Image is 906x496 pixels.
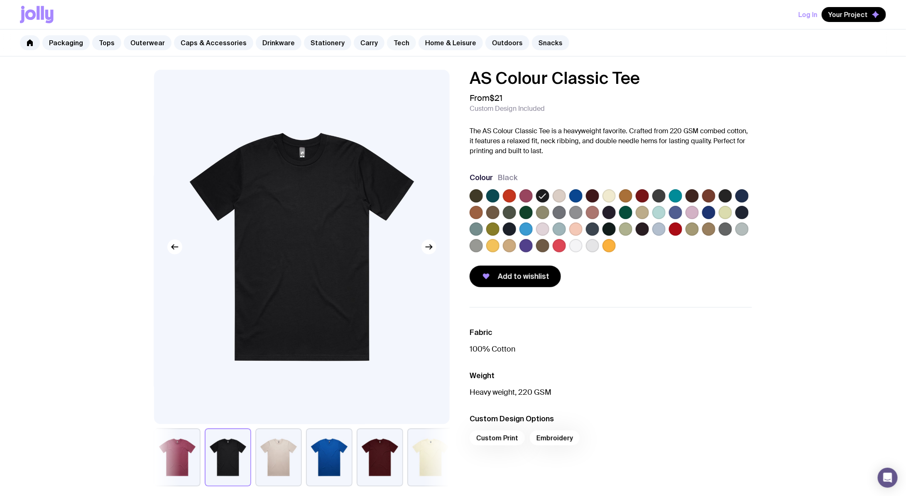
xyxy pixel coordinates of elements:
[304,35,351,50] a: Stationery
[470,327,752,337] h3: Fabric
[256,35,301,50] a: Drinkware
[470,414,752,424] h3: Custom Design Options
[470,70,752,86] h1: AS Colour Classic Tee
[878,468,898,488] div: Open Intercom Messenger
[470,126,752,156] p: The AS Colour Classic Tee is a heavyweight favorite. Crafted from 220 GSM combed cotton, it featu...
[419,35,483,50] a: Home & Leisure
[124,35,171,50] a: Outerwear
[470,105,545,113] span: Custom Design Included
[532,35,569,50] a: Snacks
[387,35,416,50] a: Tech
[470,173,493,183] h3: Colour
[174,35,253,50] a: Caps & Accessories
[798,7,818,22] button: Log In
[470,344,752,354] p: 100% Cotton
[470,371,752,381] h3: Weight
[485,35,529,50] a: Outdoors
[42,35,90,50] a: Packaging
[354,35,384,50] a: Carry
[470,93,502,103] span: From
[828,10,868,19] span: Your Project
[470,266,561,287] button: Add to wishlist
[498,173,518,183] span: Black
[498,271,549,281] span: Add to wishlist
[470,387,752,397] p: Heavy weight, 220 GSM
[822,7,886,22] button: Your Project
[92,35,121,50] a: Tops
[490,93,502,103] span: $21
